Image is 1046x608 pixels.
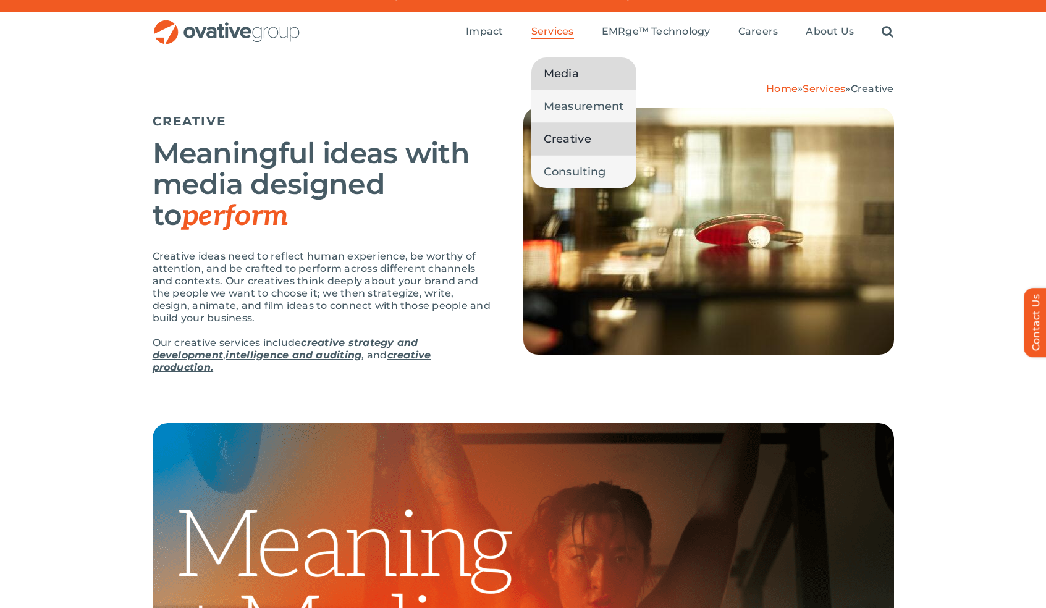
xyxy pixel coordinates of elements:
a: OG_Full_horizontal_RGB [153,19,301,30]
h2: Meaningful ideas with media designed to [153,138,492,232]
span: About Us [806,25,854,38]
a: Search [882,25,893,39]
a: About Us [806,25,854,39]
a: Impact [466,25,503,39]
a: intelligence and auditing [226,349,361,361]
nav: Menu [466,12,893,52]
img: Creative – Hero [523,108,894,355]
span: EMRge™ Technology [602,25,711,38]
span: Impact [466,25,503,38]
em: perform [182,199,288,234]
h5: CREATIVE [153,114,492,129]
a: Media [531,57,636,90]
span: Media [544,65,579,82]
span: » » [766,83,893,95]
a: Home [766,83,798,95]
a: EMRge™ Technology [602,25,711,39]
a: creative strategy and development [153,337,418,361]
a: Careers [738,25,778,39]
a: Services [531,25,574,39]
p: Creative ideas need to reflect human experience, be worthy of attention, and be crafted to perfor... [153,250,492,324]
span: Careers [738,25,778,38]
span: Creative [544,130,591,148]
span: Services [531,25,574,38]
span: Consulting [544,163,606,180]
span: Measurement [544,98,624,115]
a: Consulting [531,156,636,188]
a: Measurement [531,90,636,122]
a: creative production. [153,349,431,373]
p: Our creative services include , , and [153,337,492,374]
a: Creative [531,123,636,155]
a: Services [803,83,845,95]
span: Creative [851,83,894,95]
